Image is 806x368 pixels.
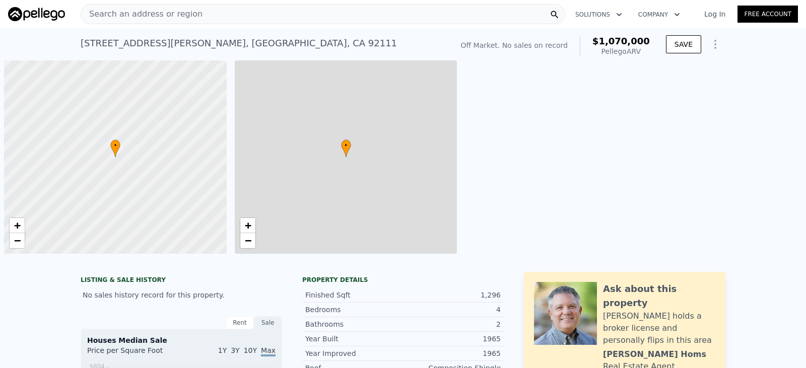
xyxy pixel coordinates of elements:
a: Log In [692,9,737,19]
div: Pellego ARV [592,46,650,56]
div: Ask about this property [603,282,715,310]
span: − [14,234,21,247]
div: 2 [403,319,501,329]
div: Bedrooms [305,305,403,315]
div: Year Built [305,334,403,344]
div: 1965 [403,334,501,344]
div: Property details [302,276,504,284]
div: Bathrooms [305,319,403,329]
div: Year Improved [305,348,403,358]
div: 1965 [403,348,501,358]
div: Finished Sqft [305,290,403,300]
div: Sale [254,316,282,329]
div: 1,296 [403,290,501,300]
div: 4 [403,305,501,315]
div: • [341,139,351,157]
div: Off Market. No sales on record [461,40,568,50]
a: Zoom out [240,233,255,248]
button: SAVE [666,35,701,53]
span: − [244,234,251,247]
button: Solutions [567,6,630,24]
div: [STREET_ADDRESS][PERSON_NAME] , [GEOGRAPHIC_DATA] , CA 92111 [81,36,397,50]
img: Pellego [8,7,65,21]
span: 3Y [231,346,239,354]
span: 1Y [218,346,227,354]
div: Price per Square Foot [87,345,181,361]
span: $1,070,000 [592,36,650,46]
div: LISTING & SALE HISTORY [81,276,282,286]
div: • [110,139,120,157]
span: • [341,141,351,150]
button: Company [630,6,688,24]
a: Zoom in [10,218,25,233]
div: [PERSON_NAME] Homs [603,348,706,360]
span: Search an address or region [81,8,203,20]
span: + [14,219,21,232]
span: Max [261,346,276,356]
a: Free Account [737,6,798,23]
div: Rent [226,316,254,329]
button: Show Options [705,34,725,54]
span: • [110,141,120,150]
a: Zoom out [10,233,25,248]
span: 10Y [244,346,257,354]
div: No sales history record for this property. [81,286,282,304]
div: Houses Median Sale [87,335,276,345]
div: [PERSON_NAME] holds a broker license and personally flips in this area [603,310,715,346]
a: Zoom in [240,218,255,233]
span: + [244,219,251,232]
